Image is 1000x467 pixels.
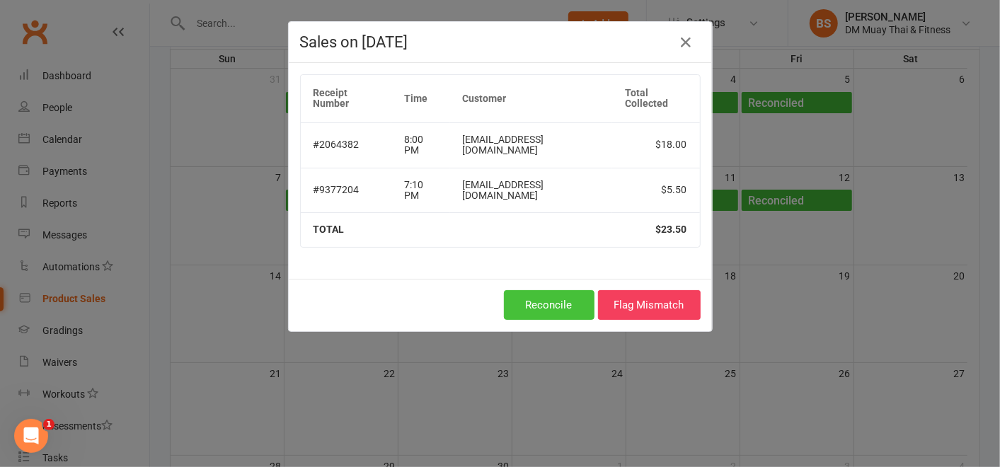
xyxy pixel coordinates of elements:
[450,122,613,168] td: [EMAIL_ADDRESS][DOMAIN_NAME]
[301,75,392,122] th: Receipt Number
[14,419,48,453] iframe: Intercom live chat
[598,290,701,320] button: Flag Mismatch
[43,419,54,430] span: 1
[656,224,687,235] strong: $23.50
[300,33,701,51] h4: Sales on [DATE]
[314,224,345,235] strong: TOTAL
[391,168,449,213] td: 7:10 PM
[504,290,594,320] button: Reconcile
[675,31,698,54] button: Close
[612,75,699,122] th: Total Collected
[450,168,613,213] td: [EMAIL_ADDRESS][DOMAIN_NAME]
[301,168,392,213] td: #9377204
[612,168,699,213] td: $5.50
[391,122,449,168] td: 8:00 PM
[612,122,699,168] td: $18.00
[301,122,392,168] td: #2064382
[450,75,613,122] th: Customer
[391,75,449,122] th: Time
